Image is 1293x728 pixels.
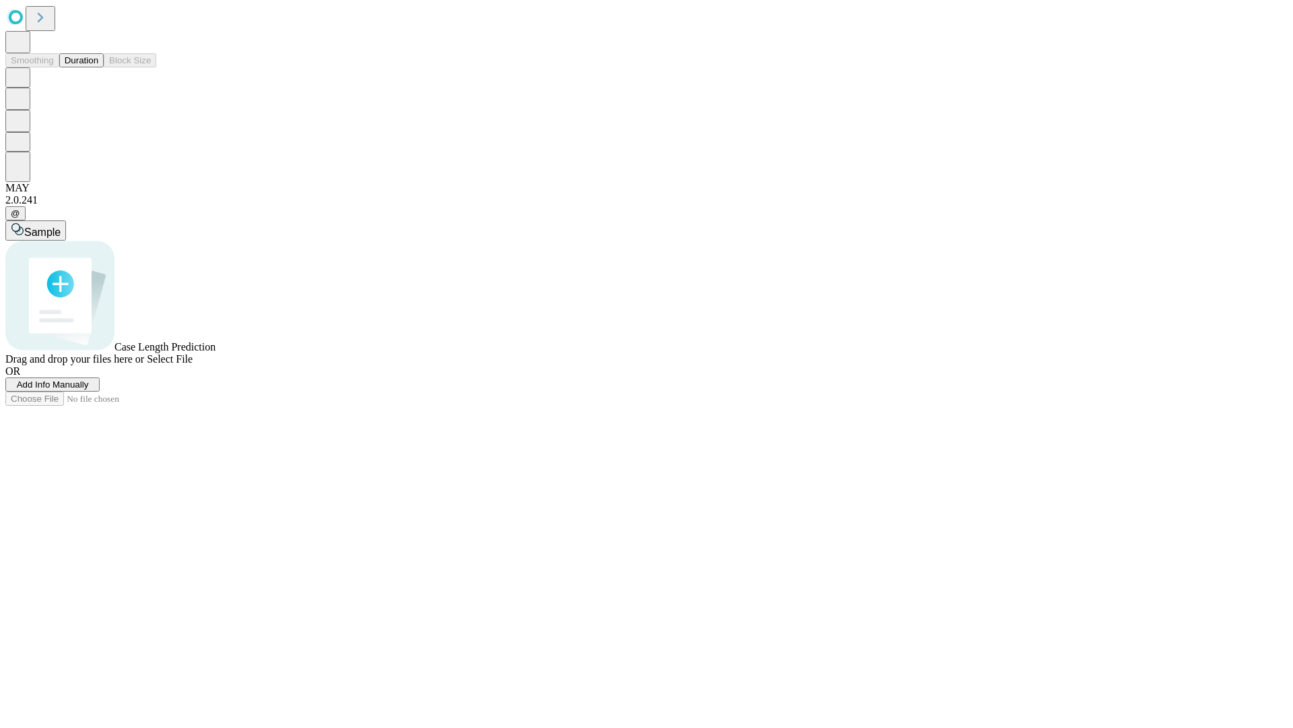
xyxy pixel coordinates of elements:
[5,353,144,365] span: Drag and drop your files here or
[5,182,1288,194] div: MAY
[5,53,59,67] button: Smoothing
[17,380,89,390] span: Add Info Manually
[5,365,20,377] span: OR
[59,53,104,67] button: Duration
[114,341,215,353] span: Case Length Prediction
[104,53,156,67] button: Block Size
[5,206,26,220] button: @
[5,194,1288,206] div: 2.0.241
[24,226,61,238] span: Sample
[11,208,20,218] span: @
[5,377,100,392] button: Add Info Manually
[5,220,66,241] button: Sample
[147,353,193,365] span: Select File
